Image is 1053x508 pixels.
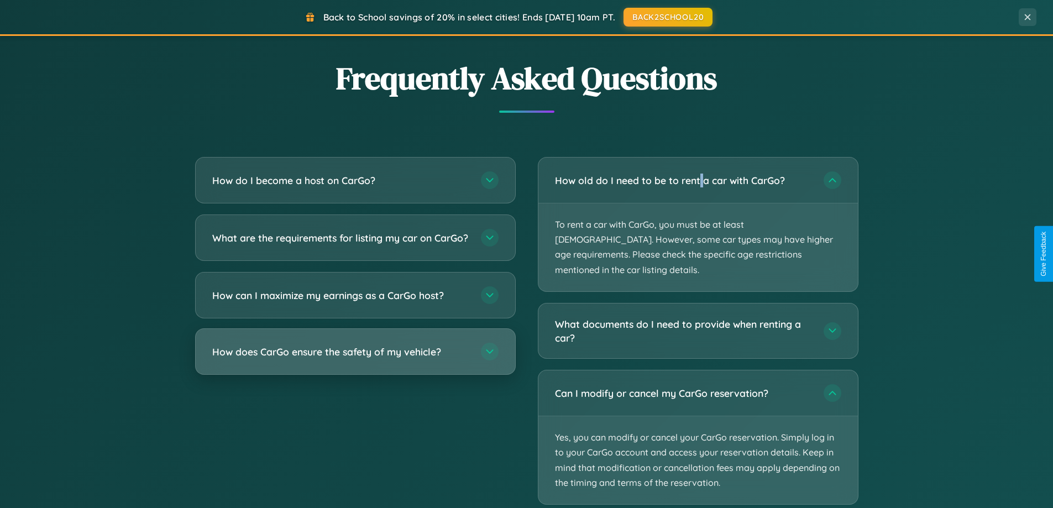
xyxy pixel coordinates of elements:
[323,12,615,23] span: Back to School savings of 20% in select cities! Ends [DATE] 10am PT.
[1040,232,1047,276] div: Give Feedback
[538,416,858,504] p: Yes, you can modify or cancel your CarGo reservation. Simply log in to your CarGo account and acc...
[212,231,470,245] h3: What are the requirements for listing my car on CarGo?
[212,174,470,187] h3: How do I become a host on CarGo?
[212,345,470,359] h3: How does CarGo ensure the safety of my vehicle?
[624,8,713,27] button: BACK2SCHOOL20
[538,203,858,291] p: To rent a car with CarGo, you must be at least [DEMOGRAPHIC_DATA]. However, some car types may ha...
[555,317,813,344] h3: What documents do I need to provide when renting a car?
[555,386,813,400] h3: Can I modify or cancel my CarGo reservation?
[195,57,858,99] h2: Frequently Asked Questions
[212,289,470,302] h3: How can I maximize my earnings as a CarGo host?
[555,174,813,187] h3: How old do I need to be to rent a car with CarGo?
